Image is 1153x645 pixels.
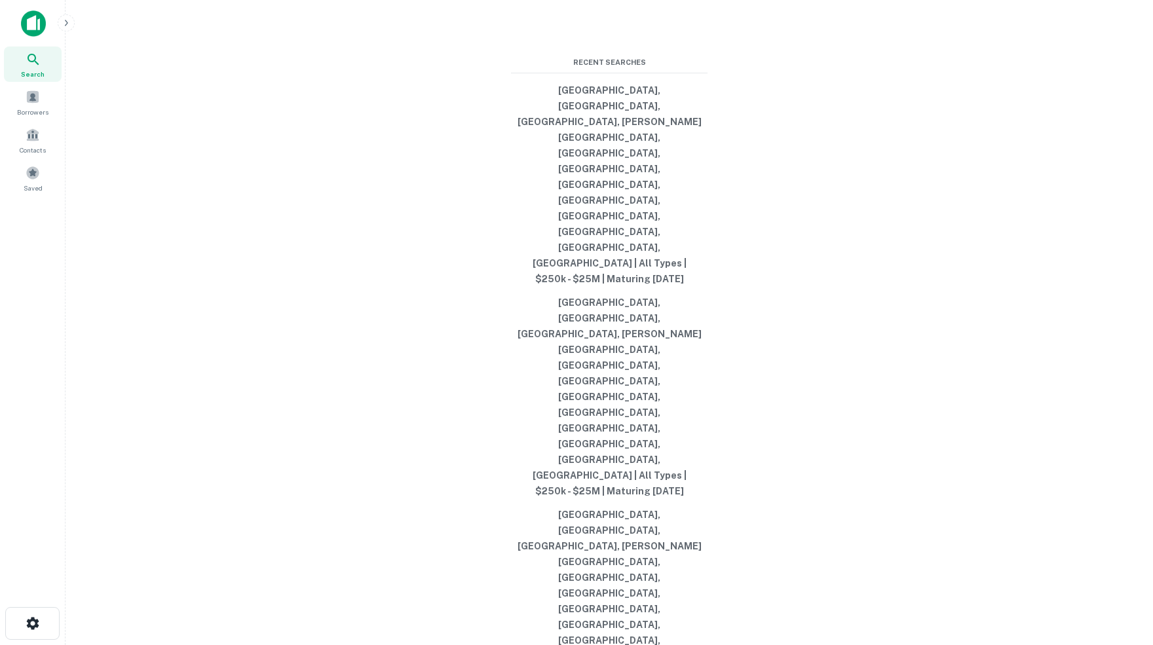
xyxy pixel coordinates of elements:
[511,291,708,503] button: [GEOGRAPHIC_DATA], [GEOGRAPHIC_DATA], [GEOGRAPHIC_DATA], [PERSON_NAME][GEOGRAPHIC_DATA], [GEOGRAP...
[20,145,46,155] span: Contacts
[21,10,46,37] img: capitalize-icon.png
[1087,498,1153,561] iframe: Chat Widget
[4,122,62,158] a: Contacts
[4,46,62,82] a: Search
[511,79,708,291] button: [GEOGRAPHIC_DATA], [GEOGRAPHIC_DATA], [GEOGRAPHIC_DATA], [PERSON_NAME][GEOGRAPHIC_DATA], [GEOGRAP...
[21,69,45,79] span: Search
[24,183,43,193] span: Saved
[4,84,62,120] a: Borrowers
[4,160,62,196] a: Saved
[511,57,708,68] span: Recent Searches
[17,107,48,117] span: Borrowers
